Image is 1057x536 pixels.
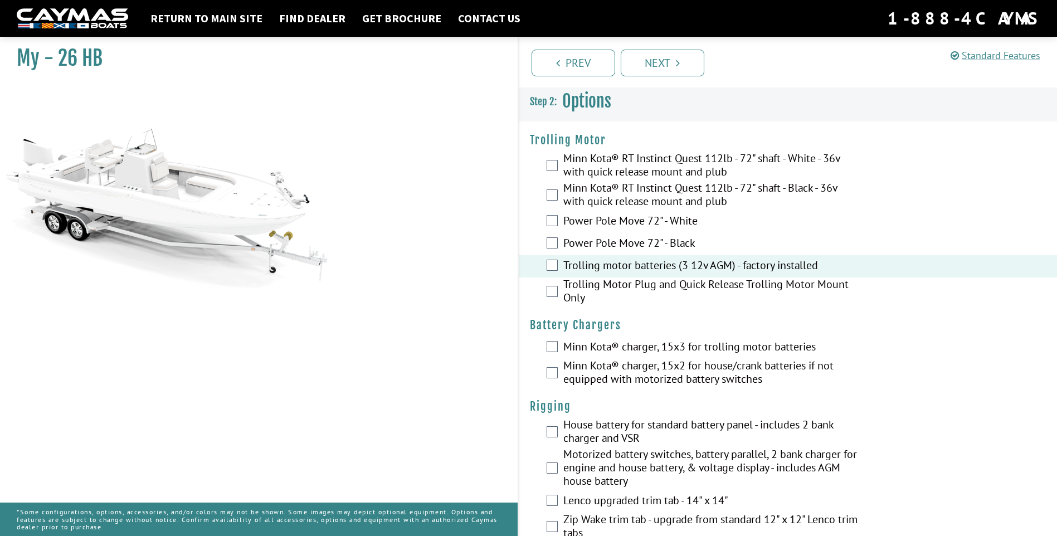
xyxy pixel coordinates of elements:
[951,49,1040,62] a: Standard Features
[563,418,860,447] label: House battery for standard battery panel - includes 2 bank charger and VSR
[563,340,860,356] label: Minn Kota® charger, 15x3 for trolling motor batteries
[530,133,1046,147] h4: Trolling Motor
[621,50,704,76] a: Next
[145,11,268,26] a: Return to main site
[532,50,615,76] a: Prev
[274,11,351,26] a: Find Dealer
[17,8,128,29] img: white-logo-c9c8dbefe5ff5ceceb0f0178aa75bf4bb51f6bca0971e226c86eb53dfe498488.png
[452,11,526,26] a: Contact Us
[563,214,860,230] label: Power Pole Move 72" - White
[563,181,860,211] label: Minn Kota® RT Instinct Quest 112lb - 72" shaft - Black - 36v with quick release mount and plub
[357,11,447,26] a: Get Brochure
[563,494,860,510] label: Lenco upgraded trim tab - 14" x 14"
[563,359,860,388] label: Minn Kota® charger, 15x2 for house/crank batteries if not equipped with motorized battery switches
[17,503,501,536] p: *Some configurations, options, accessories, and/or colors may not be shown. Some images may depic...
[530,318,1046,332] h4: Battery Chargers
[563,447,860,490] label: Motorized battery switches, battery parallel, 2 bank charger for engine and house battery, & volt...
[563,152,860,181] label: Minn Kota® RT Instinct Quest 112lb - 72" shaft - White - 36v with quick release mount and plub
[563,236,860,252] label: Power Pole Move 72" - Black
[563,277,860,307] label: Trolling Motor Plug and Quick Release Trolling Motor Mount Only
[17,46,490,71] h1: My - 26 HB
[563,259,860,275] label: Trolling motor batteries (3 12v AGM) - factory installed
[530,399,1046,413] h4: Rigging
[888,6,1040,31] div: 1-888-4CAYMAS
